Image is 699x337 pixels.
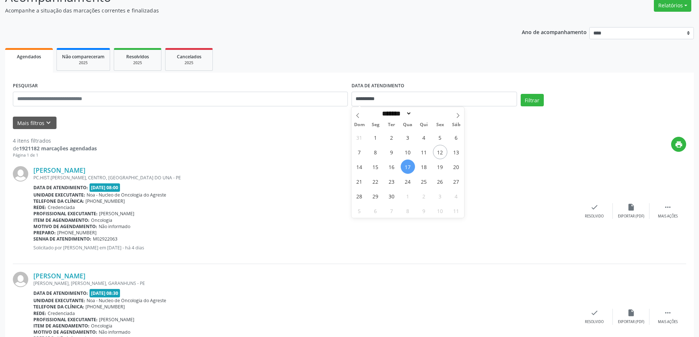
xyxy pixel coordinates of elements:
[85,304,125,310] span: [PHONE_NUMBER]
[352,189,367,203] span: Setembro 28, 2025
[13,166,28,182] img: img
[417,204,431,218] span: Outubro 9, 2025
[664,309,672,317] i: 
[93,236,117,242] span: M02922063
[368,160,383,174] span: Setembro 15, 2025
[433,130,447,144] span: Setembro 5, 2025
[400,122,416,127] span: Qua
[87,297,166,304] span: Noa - Nucleo de Oncologia do Agreste
[33,210,98,217] b: Profissional executante:
[13,152,97,158] div: Página 1 de 1
[412,110,436,117] input: Year
[385,174,399,188] span: Setembro 23, 2025
[352,160,367,174] span: Setembro 14, 2025
[13,117,57,129] button: Mais filtroskeyboard_arrow_down
[368,174,383,188] span: Setembro 22, 2025
[433,204,447,218] span: Outubro 10, 2025
[401,189,415,203] span: Outubro 1, 2025
[177,54,201,60] span: Cancelados
[91,323,112,329] span: Oncologia
[5,7,487,14] p: Acompanhe a situação das marcações correntes e finalizadas
[675,140,683,149] i: print
[99,316,134,323] span: [PERSON_NAME]
[385,130,399,144] span: Setembro 2, 2025
[13,137,97,144] div: 4 itens filtrados
[448,122,464,127] span: Sáb
[119,60,156,66] div: 2025
[449,174,463,188] span: Setembro 27, 2025
[417,189,431,203] span: Outubro 2, 2025
[401,160,415,174] span: Setembro 17, 2025
[368,189,383,203] span: Setembro 29, 2025
[449,145,463,159] span: Setembro 13, 2025
[671,137,686,152] button: print
[401,174,415,188] span: Setembro 24, 2025
[33,198,84,204] b: Telefone da clínica:
[385,204,399,218] span: Outubro 7, 2025
[449,189,463,203] span: Outubro 4, 2025
[521,94,544,106] button: Filtrar
[33,217,90,223] b: Item de agendamento:
[417,174,431,188] span: Setembro 25, 2025
[380,110,412,117] select: Month
[90,289,120,297] span: [DATE] 08:30
[417,145,431,159] span: Setembro 11, 2025
[33,304,84,310] b: Telefone da clínica:
[449,160,463,174] span: Setembro 20, 2025
[449,130,463,144] span: Setembro 6, 2025
[33,223,97,230] b: Motivo de agendamento:
[352,204,367,218] span: Outubro 5, 2025
[33,323,90,329] b: Item de agendamento:
[62,54,105,60] span: Não compareceram
[33,236,91,242] b: Senha de atendimento:
[33,184,88,191] b: Data de atendimento:
[171,60,207,66] div: 2025
[48,310,75,316] span: Credenciada
[352,80,404,92] label: DATA DE ATENDIMENTO
[432,122,448,127] span: Sex
[449,204,463,218] span: Outubro 11, 2025
[33,316,98,323] b: Profissional executante:
[33,290,88,296] b: Data de atendimento:
[627,309,635,317] i: insert_drive_file
[33,166,85,174] a: [PERSON_NAME]
[126,54,149,60] span: Resolvidos
[13,144,97,152] div: de
[664,203,672,211] i: 
[383,122,400,127] span: Ter
[433,145,447,159] span: Setembro 12, 2025
[85,198,125,204] span: [PHONE_NUMBER]
[627,203,635,211] i: insert_drive_file
[33,230,56,236] b: Preparo:
[99,329,130,335] span: Não informado
[367,122,383,127] span: Seg
[368,130,383,144] span: Setembro 1, 2025
[33,175,576,181] div: PC.HIST.[PERSON_NAME], CENTRO, [GEOGRAPHIC_DATA] DO UNA - PE
[33,329,97,335] b: Motivo de agendamento:
[416,122,432,127] span: Qui
[91,217,112,223] span: Oncologia
[13,272,28,287] img: img
[33,192,85,198] b: Unidade executante:
[19,145,97,152] strong: 1921182 marcações agendadas
[352,174,367,188] span: Setembro 21, 2025
[368,204,383,218] span: Outubro 6, 2025
[352,130,367,144] span: Agosto 31, 2025
[48,204,75,210] span: Credenciada
[417,130,431,144] span: Setembro 4, 2025
[590,203,598,211] i: check
[401,145,415,159] span: Setembro 10, 2025
[99,223,130,230] span: Não informado
[33,204,46,210] b: Rede:
[401,204,415,218] span: Outubro 8, 2025
[33,310,46,316] b: Rede:
[33,272,85,280] a: [PERSON_NAME]
[522,27,587,36] p: Ano de acompanhamento
[352,122,368,127] span: Dom
[658,214,678,219] div: Mais ações
[385,145,399,159] span: Setembro 9, 2025
[385,189,399,203] span: Setembro 30, 2025
[99,210,134,217] span: [PERSON_NAME]
[590,309,598,317] i: check
[618,214,644,219] div: Exportar (PDF)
